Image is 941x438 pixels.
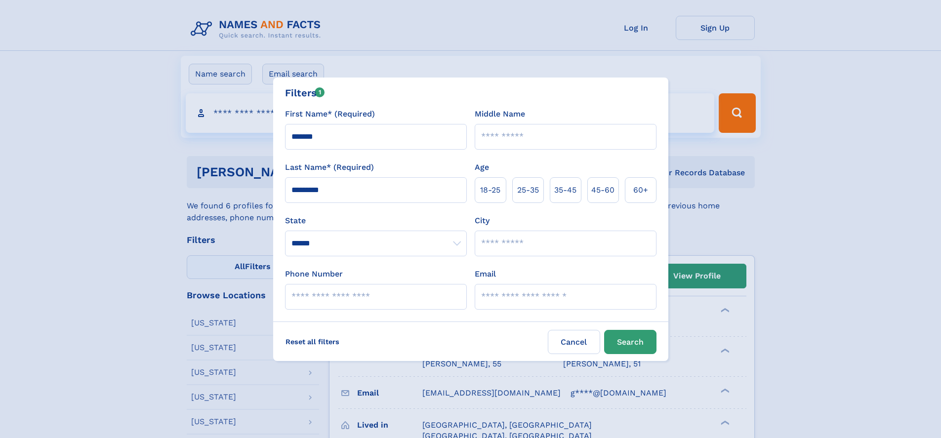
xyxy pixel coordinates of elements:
label: First Name* (Required) [285,108,375,120]
label: Middle Name [475,108,525,120]
label: Phone Number [285,268,343,280]
label: Cancel [548,330,600,354]
button: Search [604,330,656,354]
label: Age [475,161,489,173]
label: State [285,215,467,227]
label: Reset all filters [279,330,346,354]
span: 35‑45 [554,184,576,196]
label: City [475,215,490,227]
label: Last Name* (Required) [285,161,374,173]
span: 25‑35 [517,184,539,196]
span: 45‑60 [591,184,614,196]
div: Filters [285,85,325,100]
label: Email [475,268,496,280]
span: 18‑25 [480,184,500,196]
span: 60+ [633,184,648,196]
